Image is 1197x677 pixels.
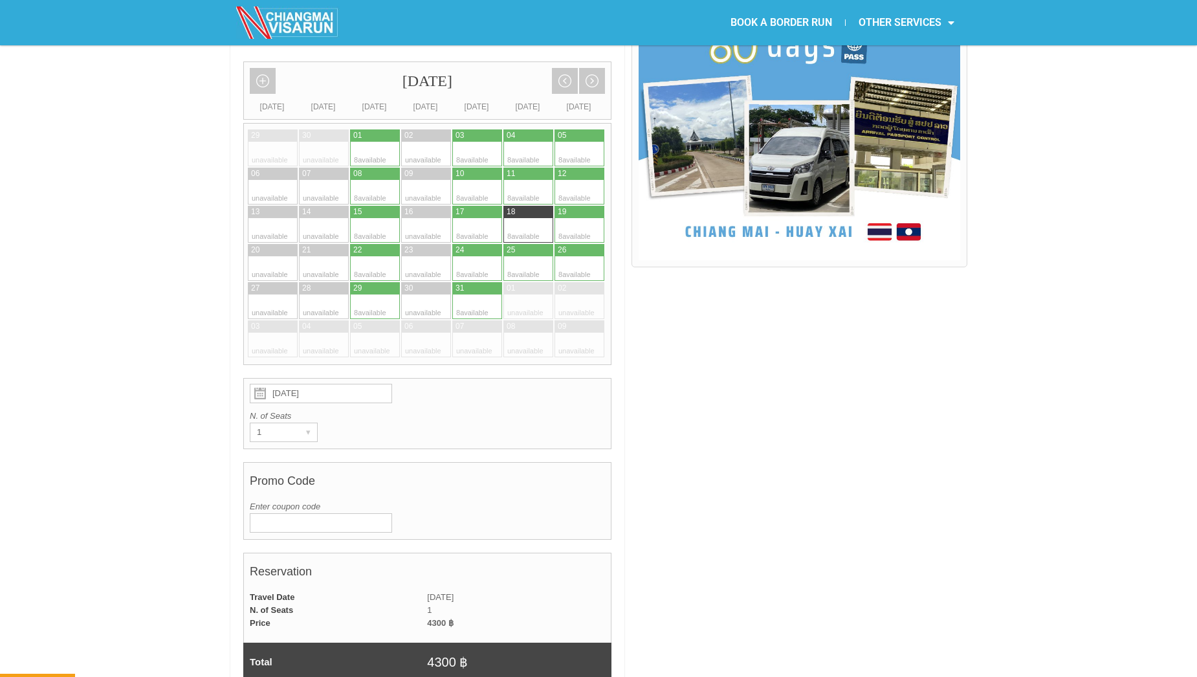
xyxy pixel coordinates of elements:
div: 06 [404,321,413,332]
div: 05 [353,321,362,332]
div: 02 [404,130,413,141]
div: 02 [558,283,566,294]
div: 19 [558,206,566,217]
div: 10 [456,168,464,179]
div: [DATE] [400,100,451,113]
div: 25 [507,245,515,256]
div: 06 [251,168,259,179]
td: N. of Seats [243,604,427,617]
div: 1 [250,423,292,441]
label: Enter coupon code [250,500,605,513]
h4: Promo Code [250,468,605,500]
a: OTHER SERVICES [846,8,967,38]
div: 28 [302,283,311,294]
div: 24 [456,245,464,256]
div: 01 [353,130,362,141]
div: 20 [251,245,259,256]
td: 4300 ฿ [427,617,611,630]
div: 17 [456,206,464,217]
div: 09 [404,168,413,179]
div: 30 [404,283,413,294]
div: [DATE] [349,100,400,113]
div: ▾ [299,423,317,441]
div: 14 [302,206,311,217]
div: 27 [251,283,259,294]
div: [DATE] [247,100,298,113]
div: 26 [558,245,566,256]
div: 08 [507,321,515,332]
td: 1 [427,604,611,617]
div: [DATE] [451,100,502,113]
div: 09 [558,321,566,332]
a: BOOK A BORDER RUN [718,8,845,38]
h4: Reservation [250,559,605,591]
div: 22 [353,245,362,256]
div: 08 [353,168,362,179]
div: 12 [558,168,566,179]
div: 07 [456,321,464,332]
div: [DATE] [553,100,604,113]
nav: Menu [598,8,967,38]
td: Travel Date [243,591,427,604]
div: 03 [251,321,259,332]
div: 15 [353,206,362,217]
label: N. of Seats [250,410,605,423]
div: 04 [507,130,515,141]
div: 31 [456,283,464,294]
div: [DATE] [244,62,611,100]
div: [DATE] [298,100,349,113]
td: Price [243,617,427,630]
div: 23 [404,245,413,256]
div: 05 [558,130,566,141]
div: [DATE] [502,100,553,113]
div: 01 [507,283,515,294]
div: 11 [507,168,515,179]
div: 16 [404,206,413,217]
div: 29 [251,130,259,141]
td: [DATE] [427,591,611,604]
div: 30 [302,130,311,141]
div: 13 [251,206,259,217]
div: 29 [353,283,362,294]
div: 04 [302,321,311,332]
div: 18 [507,206,515,217]
div: 07 [302,168,311,179]
div: 03 [456,130,464,141]
div: 21 [302,245,311,256]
